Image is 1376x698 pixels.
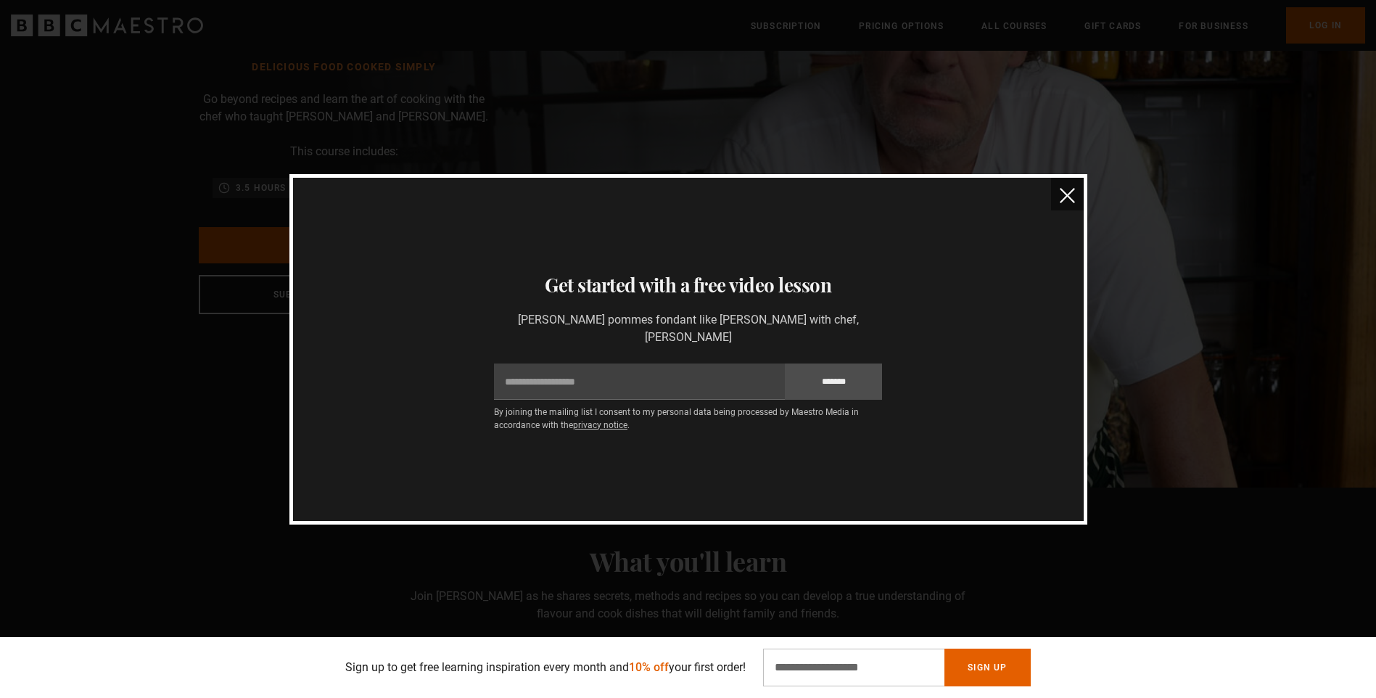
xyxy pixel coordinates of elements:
h3: Get started with a free video lesson [310,271,1066,300]
button: close [1051,178,1084,210]
p: Sign up to get free learning inspiration every month and your first order! [345,659,746,676]
p: By joining the mailing list I consent to my personal data being processed by Maestro Media in acc... [494,406,882,432]
a: privacy notice [573,420,627,430]
span: 10% off [629,660,669,674]
p: [PERSON_NAME] pommes fondant like [PERSON_NAME] with chef, [PERSON_NAME] [494,311,882,346]
button: Sign Up [944,649,1030,686]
